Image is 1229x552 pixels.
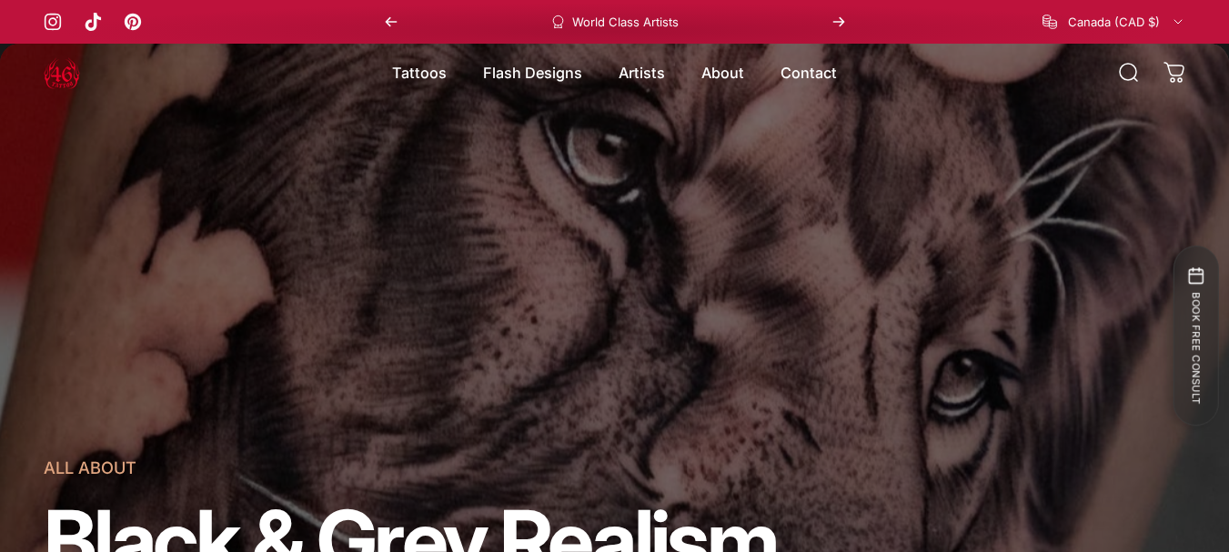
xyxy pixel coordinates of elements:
summary: Tattoos [374,54,465,92]
a: Contact [762,54,855,92]
summary: Flash Designs [465,54,600,92]
nav: Primary [374,54,855,92]
span: Canada (CAD $) [1068,15,1160,29]
summary: About [683,54,762,92]
summary: Artists [600,54,683,92]
strong: ALL ABOUT [44,457,136,477]
a: 0 items [1154,53,1194,93]
button: BOOK FREE CONSULT [1173,246,1218,426]
p: World Class Artists [572,15,679,29]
